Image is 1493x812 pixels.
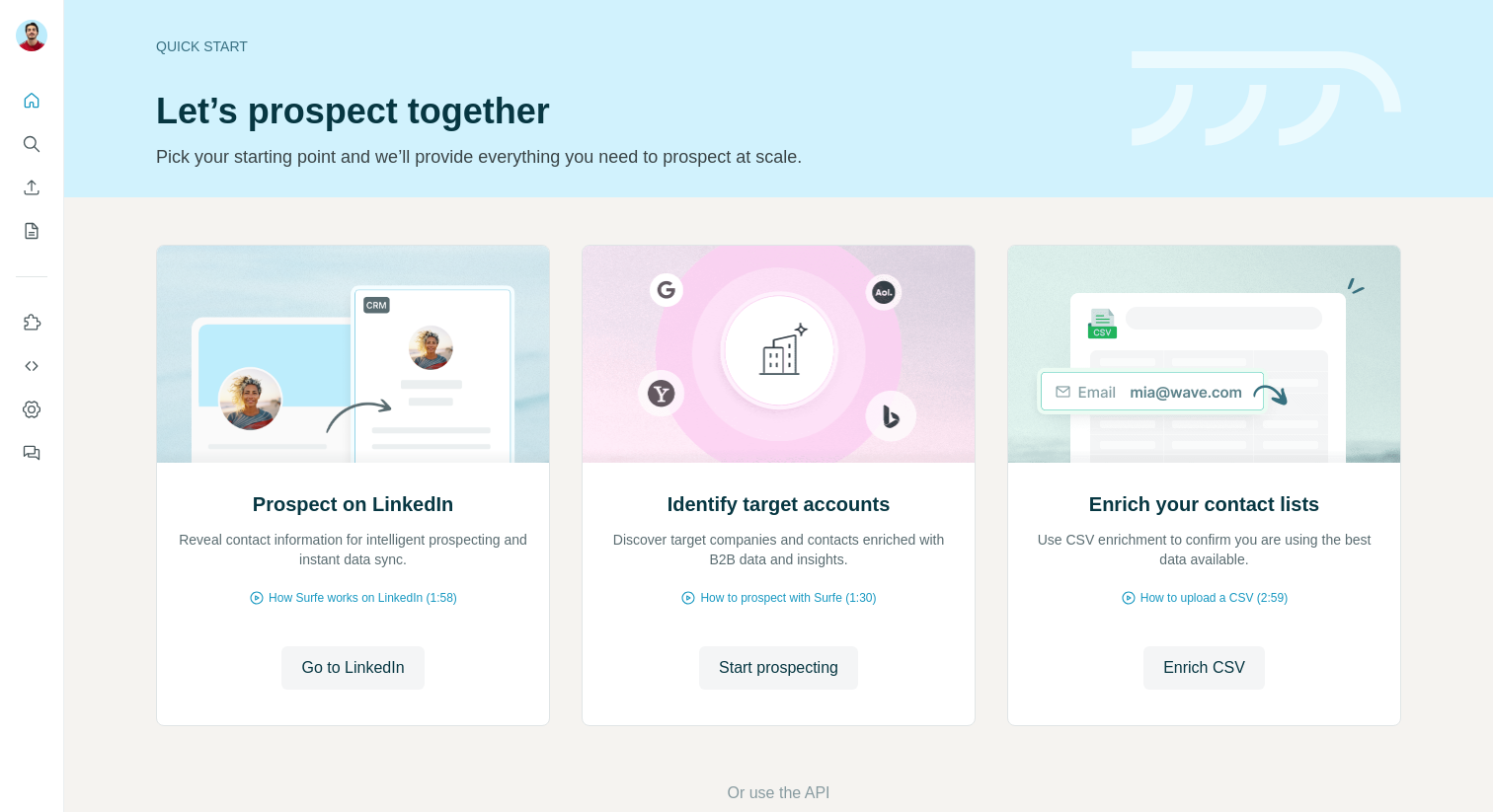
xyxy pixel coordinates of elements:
button: Quick start [16,83,47,118]
button: Use Surfe API [16,348,47,384]
div: Quick start [156,37,1108,56]
button: Or use the API [727,781,829,805]
h2: Prospect on LinkedIn [253,490,453,518]
span: How to upload a CSV (2:59) [1140,589,1288,607]
button: My lists [16,213,47,249]
h1: Let’s prospect together [156,92,1108,131]
button: Dashboard [16,392,47,427]
h2: Identify target accounts [668,490,891,518]
button: Feedback [16,435,47,471]
span: Go to LinkedIn [301,656,404,680]
button: Enrich CSV [16,170,47,205]
span: Enrich CSV [1163,656,1245,680]
img: banner [1132,51,1401,147]
img: Prospect on LinkedIn [156,246,550,463]
img: Identify target accounts [582,246,976,463]
p: Use CSV enrichment to confirm you are using the best data available. [1028,530,1380,569]
img: Avatar [16,20,47,51]
span: How Surfe works on LinkedIn (1:58) [269,589,457,607]
h2: Enrich your contact lists [1089,490,1319,518]
button: Go to LinkedIn [281,646,424,690]
p: Discover target companies and contacts enriched with B2B data and insights. [602,530,955,569]
span: How to prospect with Surfe (1:30) [700,589,876,607]
span: Start prospecting [719,656,838,680]
button: Enrich CSV [1143,646,1265,690]
p: Reveal contact information for intelligent prospecting and instant data sync. [177,530,529,569]
button: Search [16,126,47,162]
p: Pick your starting point and we’ll provide everything you need to prospect at scale. [156,143,1108,171]
button: Start prospecting [699,646,858,690]
img: Enrich your contact lists [1007,246,1401,463]
button: Use Surfe on LinkedIn [16,305,47,340]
